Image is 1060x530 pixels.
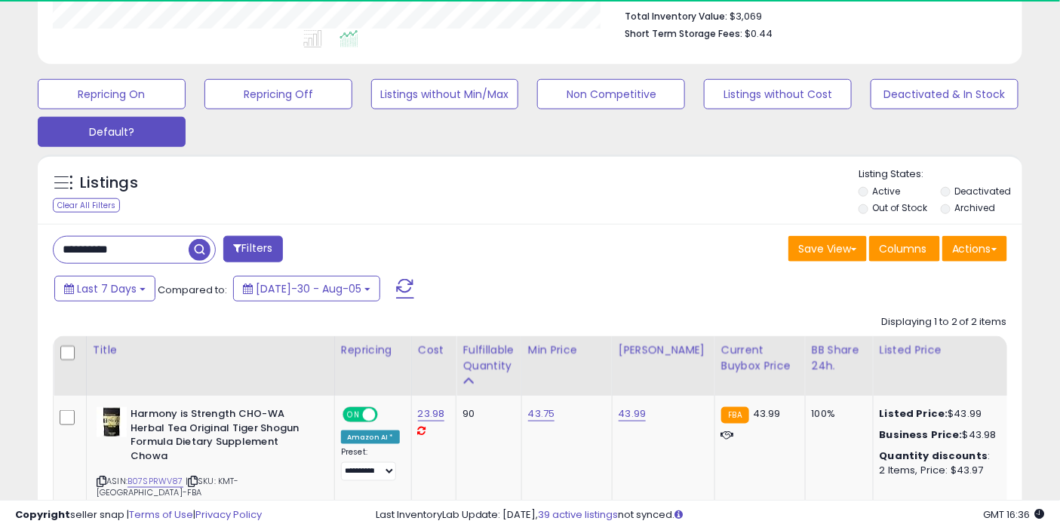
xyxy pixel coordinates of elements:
span: 43.99 [753,406,781,421]
div: [PERSON_NAME] [619,342,708,358]
span: Compared to: [158,283,227,297]
button: Filters [223,236,282,262]
button: Default? [38,117,186,147]
p: Listing States: [859,167,1022,182]
div: : [880,449,1005,463]
span: [DATE]-30 - Aug-05 [256,281,361,296]
b: Short Term Storage Fees: [625,27,742,40]
b: Harmony is Strength CHO-WA Herbal Tea Original Tiger Shogun Formula Dietary Supplement Chowa [131,407,314,467]
span: OFF [376,409,400,421]
span: Columns [879,241,926,256]
div: Min Price [528,342,606,358]
div: $43.98 [880,428,1005,442]
span: Last 7 Days [77,281,137,296]
img: 413BTmzlsIL._SL40_.jpg [97,407,127,437]
h5: Listings [80,173,138,194]
span: 2025-08-13 16:36 GMT [984,507,1045,522]
a: 43.75 [528,406,555,421]
button: Last 7 Days [54,276,155,302]
div: Current Buybox Price [721,342,799,374]
button: Save View [788,236,867,262]
label: Out of Stock [873,201,928,214]
a: B07SPRWV87 [128,475,183,488]
button: Repricing On [38,79,186,109]
div: Preset: [341,447,400,481]
div: 100% [812,407,862,421]
button: [DATE]-30 - Aug-05 [233,276,380,302]
div: Last InventoryLab Update: [DATE], not synced. [376,508,1045,522]
li: $3,069 [625,6,996,24]
a: Privacy Policy [195,507,262,522]
div: Clear All Filters [53,198,120,213]
div: Displaying 1 to 2 of 2 items [881,315,1007,329]
span: ON [344,409,363,421]
div: Repricing [341,342,405,358]
label: Active [873,185,901,198]
div: Title [93,342,328,358]
b: Quantity discounts [880,449,988,463]
b: Business Price: [880,427,963,442]
b: Total Inventory Value: [625,10,727,23]
button: Non Competitive [537,79,685,109]
button: Columns [869,236,940,262]
label: Archived [955,201,996,214]
div: 2 Items, Price: $43.97 [880,464,1005,477]
div: BB Share 24h. [812,342,867,374]
label: Deactivated [955,185,1012,198]
button: Repricing Off [204,79,352,109]
button: Actions [942,236,1007,262]
div: seller snap | | [15,508,262,522]
div: Cost [418,342,450,358]
button: Listings without Cost [704,79,852,109]
a: Terms of Use [129,507,193,522]
div: Listed Price [880,342,1010,358]
a: 39 active listings [539,507,619,522]
div: 90 [462,407,509,421]
div: Amazon AI * [341,430,400,444]
div: Fulfillable Quantity [462,342,515,374]
button: Deactivated & In Stock [871,79,1019,109]
b: Listed Price: [880,406,948,421]
a: 23.98 [418,406,445,421]
div: $43.99 [880,407,1005,421]
small: FBA [721,407,749,424]
span: $0.44 [745,26,773,41]
button: Listings without Min/Max [371,79,519,109]
strong: Copyright [15,507,70,522]
a: 43.99 [619,406,647,421]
